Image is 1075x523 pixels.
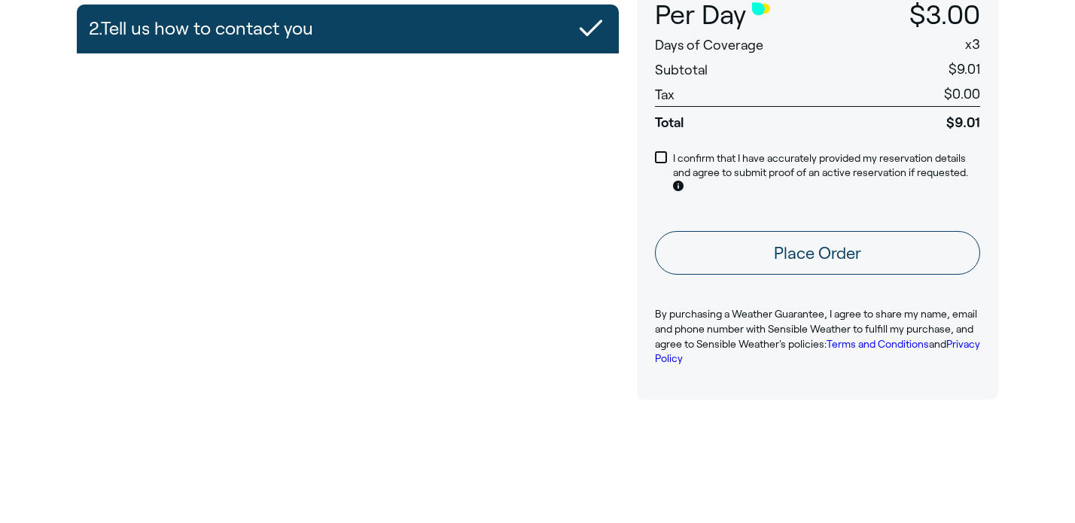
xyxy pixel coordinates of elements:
[89,11,313,47] h2: 2. Tell us how to contact you
[655,62,708,78] span: Subtotal
[655,106,854,132] span: Total
[655,231,980,275] button: Place Order
[655,87,675,102] span: Tax
[944,87,980,102] span: $0.00
[827,338,929,350] a: Terms and Conditions
[655,307,980,366] p: By purchasing a Weather Guarantee, I agree to share my name, email and phone number with Sensible...
[77,5,619,53] button: 2.Tell us how to contact you
[854,106,980,132] span: $9.01
[655,38,763,53] span: Days of Coverage
[949,62,980,77] span: $9.01
[673,151,980,196] p: I confirm that I have accurately provided my reservation details and agree to submit proof of an ...
[965,37,980,52] span: x 3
